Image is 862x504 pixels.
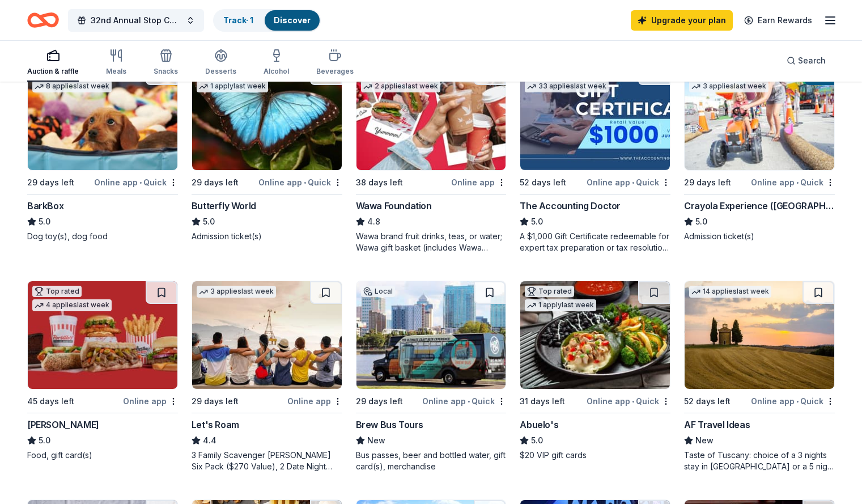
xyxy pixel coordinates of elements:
span: • [139,178,142,187]
div: Bus passes, beer and bottled water, gift card(s), merchandise [356,450,507,472]
div: Online app Quick [258,175,342,189]
button: Beverages [316,44,354,82]
span: New [367,434,385,447]
div: 3 applies last week [689,81,768,92]
button: Snacks [154,44,178,82]
span: 5.0 [203,215,215,228]
span: • [796,178,799,187]
img: Image for The Accounting Doctor [520,62,670,170]
div: Online app [287,394,342,408]
div: 14 applies last week [689,286,771,298]
div: Local [361,286,395,297]
button: Desserts [205,44,236,82]
div: 4 applies last week [32,299,112,311]
img: Image for Portillo's [28,281,177,389]
div: Online app Quick [587,394,670,408]
div: Let's Roam [192,418,239,431]
img: Image for Brew Bus Tours [356,281,506,389]
div: 33 applies last week [525,81,609,92]
div: Butterfly World [192,199,256,213]
a: Image for AF Travel Ideas14 applieslast week52 days leftOnline app•QuickAF Travel IdeasNewTaste o... [684,281,835,472]
button: Alcohol [264,44,289,82]
img: Image for Wawa Foundation [356,62,506,170]
div: BarkBox [27,199,63,213]
span: 5.0 [39,434,50,447]
span: • [632,397,634,406]
span: • [796,397,799,406]
div: Admission ticket(s) [192,231,342,242]
a: Image for Abuelo's Top rated1 applylast week31 days leftOnline app•QuickAbuelo's5.0$20 VIP gift c... [520,281,670,461]
div: Auction & raffle [27,67,79,76]
div: Beverages [316,67,354,76]
a: Discover [274,15,311,25]
div: Online app Quick [94,175,178,189]
div: 52 days left [520,176,566,189]
span: • [304,178,306,187]
span: New [695,434,714,447]
span: 5.0 [531,434,543,447]
span: • [468,397,470,406]
div: Top rated [525,286,574,297]
button: Meals [106,44,126,82]
div: Crayola Experience ([GEOGRAPHIC_DATA]) [684,199,835,213]
img: Image for BarkBox [28,62,177,170]
div: 52 days left [684,395,731,408]
div: Admission ticket(s) [684,231,835,242]
a: Image for Wawa FoundationTop rated2 applieslast week38 days leftOnline appWawa Foundation4.8Wawa ... [356,62,507,253]
div: 1 apply last week [197,81,268,92]
a: Image for The Accounting DoctorTop rated33 applieslast week52 days leftOnline app•QuickThe Accoun... [520,62,670,253]
span: 5.0 [39,215,50,228]
div: Online app Quick [751,394,835,408]
div: Snacks [154,67,178,76]
div: 29 days left [356,395,403,408]
a: Home [27,7,59,33]
span: Search [798,54,826,67]
div: 29 days left [192,395,239,408]
div: $20 VIP gift cards [520,450,670,461]
img: Image for AF Travel Ideas [685,281,834,389]
a: Image for Brew Bus ToursLocal29 days leftOnline app•QuickBrew Bus ToursNewBus passes, beer and bo... [356,281,507,472]
div: 31 days left [520,395,565,408]
button: Auction & raffle [27,44,79,82]
div: A $1,000 Gift Certificate redeemable for expert tax preparation or tax resolution services—recipi... [520,231,670,253]
div: 3 applies last week [197,286,276,298]
div: 29 days left [684,176,731,189]
a: Image for Portillo'sTop rated4 applieslast week45 days leftOnline app[PERSON_NAME]5.0Food, gift c... [27,281,178,461]
button: 32nd Annual Stop Children's [MEDICAL_DATA] Charity Golf Classic [68,9,204,32]
button: Track· 1Discover [213,9,321,32]
div: Online app Quick [587,175,670,189]
div: Online app Quick [422,394,506,408]
div: Dog toy(s), dog food [27,231,178,242]
div: Meals [106,67,126,76]
div: 1 apply last week [525,299,596,311]
span: 32nd Annual Stop Children's [MEDICAL_DATA] Charity Golf Classic [91,14,181,27]
a: Image for Let's Roam3 applieslast week29 days leftOnline appLet's Roam4.43 Family Scavenger [PERS... [192,281,342,472]
span: 4.4 [203,434,216,447]
a: Track· 1 [223,15,253,25]
a: Image for Crayola Experience (Orlando)Top rated3 applieslast week29 days leftOnline app•QuickCray... [684,62,835,242]
span: 5.0 [531,215,543,228]
a: Earn Rewards [737,10,819,31]
div: Desserts [205,67,236,76]
div: Online app Quick [751,175,835,189]
button: Search [778,49,835,72]
div: Food, gift card(s) [27,450,178,461]
div: 45 days left [27,395,74,408]
span: 4.8 [367,215,380,228]
a: Upgrade your plan [631,10,733,31]
div: 2 applies last week [361,81,440,92]
div: 29 days left [192,176,239,189]
div: The Accounting Doctor [520,199,621,213]
div: 29 days left [27,176,74,189]
div: 8 applies last week [32,81,112,92]
div: Online app [451,175,506,189]
img: Image for Crayola Experience (Orlando) [685,62,834,170]
span: • [632,178,634,187]
div: Abuelo's [520,418,558,431]
div: Taste of Tuscany: choice of a 3 nights stay in [GEOGRAPHIC_DATA] or a 5 night stay in [GEOGRAPHIC... [684,450,835,472]
a: Image for BarkBoxTop rated8 applieslast week29 days leftOnline app•QuickBarkBox5.0Dog toy(s), dog... [27,62,178,242]
span: 5.0 [695,215,707,228]
a: Image for Butterfly WorldTop rated1 applylast week29 days leftOnline app•QuickButterfly World5.0A... [192,62,342,242]
div: Brew Bus Tours [356,418,423,431]
div: Online app [123,394,178,408]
